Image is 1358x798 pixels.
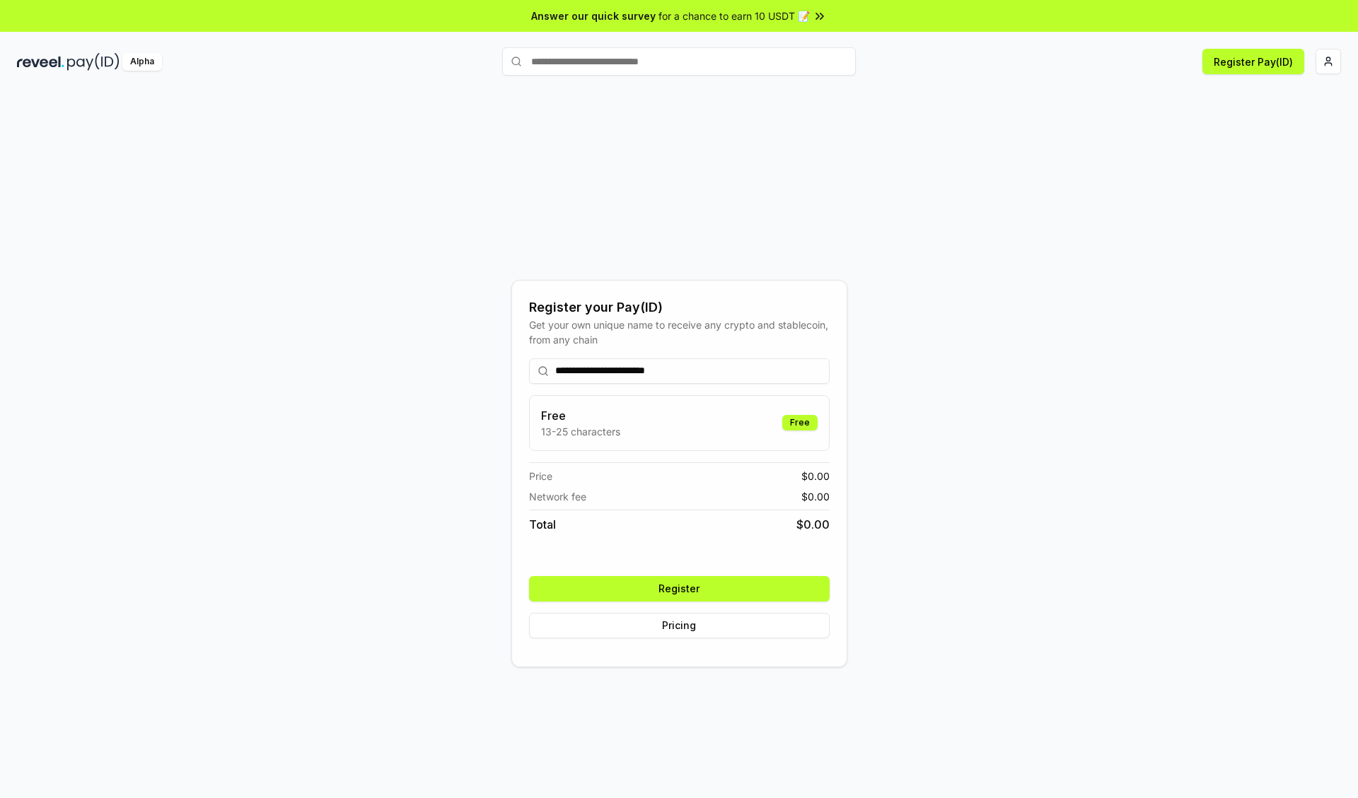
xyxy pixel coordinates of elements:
[796,516,830,533] span: $ 0.00
[529,298,830,317] div: Register your Pay(ID)
[529,469,552,483] span: Price
[541,424,620,439] p: 13-25 characters
[782,415,818,430] div: Free
[67,53,120,71] img: pay_id
[541,407,620,424] h3: Free
[529,576,830,602] button: Register
[122,53,162,71] div: Alpha
[529,489,586,504] span: Network fee
[529,516,556,533] span: Total
[529,613,830,638] button: Pricing
[531,8,656,23] span: Answer our quick survey
[658,8,810,23] span: for a chance to earn 10 USDT 📝
[529,317,830,347] div: Get your own unique name to receive any crypto and stablecoin, from any chain
[801,489,830,504] span: $ 0.00
[801,469,830,483] span: $ 0.00
[1202,49,1304,74] button: Register Pay(ID)
[17,53,64,71] img: reveel_dark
